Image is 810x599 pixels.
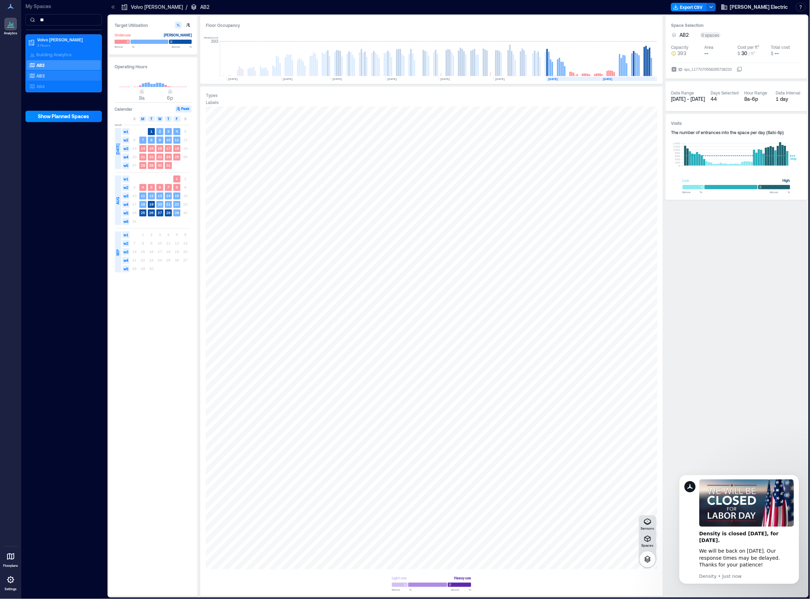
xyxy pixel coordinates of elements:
text: 23 [158,155,162,159]
button: Peak [175,105,192,113]
text: [DATE] [228,77,238,81]
button: Show Planned Spaces [25,111,102,122]
div: Total cost [771,44,790,50]
text: 14 [166,194,170,198]
p: AB2 [36,62,45,68]
text: 10 [166,138,170,142]
div: Heavy use [454,575,471,582]
span: w6 [122,218,129,225]
text: 3 [167,129,169,133]
text: 1 [176,177,178,181]
span: w5 [122,162,129,169]
span: 2025 [115,123,122,127]
span: w4 [122,201,129,208]
div: Floor Occupancy [206,22,657,29]
div: Capacity [671,44,689,50]
div: Low [683,177,689,184]
text: 4 [142,185,144,189]
text: 11 [175,138,179,142]
div: [PERSON_NAME] [164,31,192,39]
span: Above % [451,588,471,592]
span: Show Planned Spaces [38,113,89,120]
text: 14 [141,146,145,150]
span: -- [775,50,779,56]
text: 30 [158,163,162,167]
span: w2 [122,137,129,144]
div: High [783,177,790,184]
text: 19 [149,202,154,206]
text: 27 [158,211,162,215]
span: S [133,116,135,122]
span: T [167,116,169,122]
a: Analytics [2,16,19,38]
div: 1 day [776,96,802,103]
div: Hour Range [745,90,768,96]
span: w5 [122,265,129,272]
h3: Target Utilization [115,22,192,29]
text: 26 [149,211,154,215]
span: Below % [683,190,702,194]
div: Data Interval [776,90,801,96]
text: 16 [158,146,162,150]
text: 6 [159,185,161,189]
button: Export CSV [671,3,707,11]
text: 7 [167,185,169,189]
p: Floorplans [3,564,18,568]
p: Volvo [PERSON_NAME] [131,4,183,11]
span: [DATE] - [DATE] [671,96,705,102]
text: [DATE] [548,77,558,81]
span: w1 [122,175,129,183]
text: 24 [166,155,170,159]
text: 20 [158,202,162,206]
div: Date Range [671,90,694,96]
a: Floorplans [1,548,20,570]
p: 3 Floors [37,42,97,48]
text: [DATE] [387,77,397,81]
span: w3 [122,145,129,152]
span: AUG [115,197,121,205]
span: 30 [742,50,747,56]
text: 22 [175,202,179,206]
div: Labels [206,99,219,105]
span: ID [679,66,683,73]
span: 8a [139,95,145,101]
span: T [150,116,152,122]
p: / [186,4,187,11]
p: Building Analytics [36,52,71,57]
tspan: 800 [675,151,680,155]
p: Spaces [642,543,654,547]
h3: Visits [671,120,802,127]
span: F [176,116,178,122]
text: 9 [159,138,161,142]
text: 25 [141,211,145,215]
p: My Spaces [25,3,102,10]
p: AB4 [36,83,45,89]
span: w2 [122,184,129,191]
text: 18 [141,202,145,206]
span: Above % [770,190,790,194]
span: 6p [167,95,173,101]
span: SEP [115,249,121,256]
span: [PERSON_NAME] Electric [730,4,788,11]
text: 17 [166,146,170,150]
span: w1 [122,231,129,238]
div: Types [206,92,218,98]
div: Underuse [115,31,131,39]
div: 44 [711,96,739,103]
button: IDspc_1177070558265738220 [737,67,742,72]
iframe: Intercom notifications message [669,464,810,595]
tspan: 1000 [673,148,680,151]
span: w3 [122,192,129,200]
span: W [158,116,162,122]
span: $ [738,51,740,56]
div: Light use [392,575,407,582]
div: Area [705,44,714,50]
text: [DATE] [603,77,613,81]
text: 5 [150,185,152,189]
text: 29 [175,211,179,215]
